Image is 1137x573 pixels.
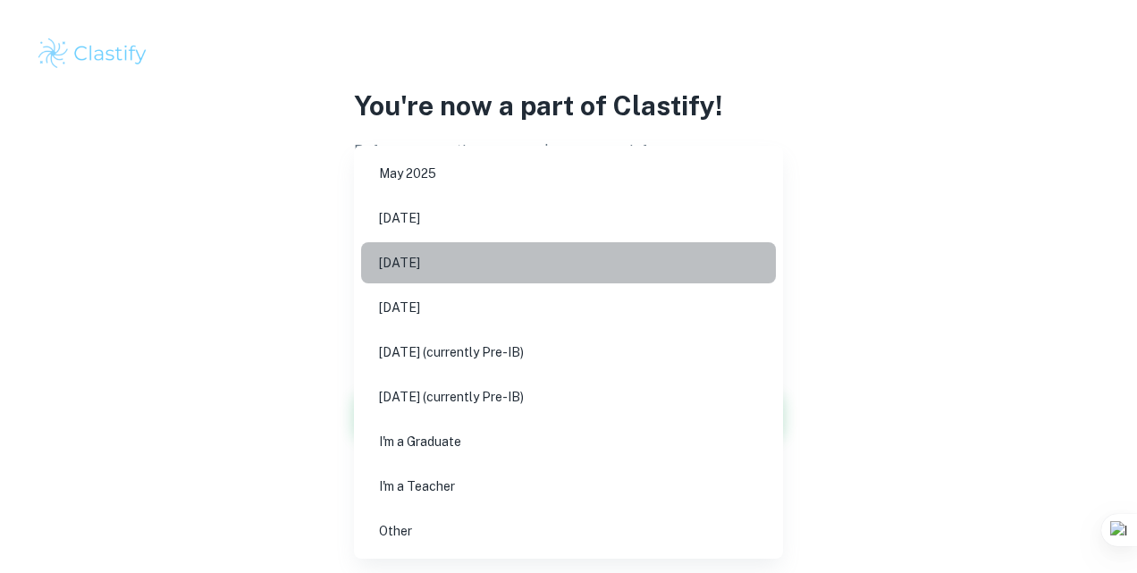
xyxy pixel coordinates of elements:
li: May 2025 [361,153,776,194]
li: [DATE] (currently Pre-IB) [361,332,776,373]
li: [DATE] (currently Pre-IB) [361,376,776,417]
li: [DATE] [361,242,776,283]
li: I'm a Teacher [361,466,776,507]
li: Other [361,510,776,552]
li: [DATE] [361,198,776,239]
li: [DATE] [361,287,776,328]
li: I'm a Graduate [361,421,776,462]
